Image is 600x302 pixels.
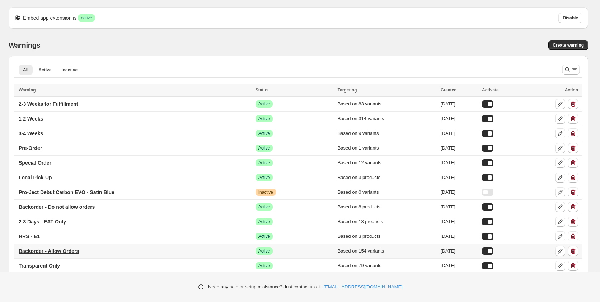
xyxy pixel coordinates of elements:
span: Active [258,263,270,269]
div: [DATE] [441,115,478,122]
span: Active [258,160,270,166]
p: Special Order [19,159,51,166]
div: [DATE] [441,189,478,196]
a: Backorder - Allow Orders [14,245,83,257]
span: Active [258,131,270,136]
span: All [23,67,28,73]
p: Backorder - Allow Orders [19,247,79,255]
button: Disable [558,13,582,23]
p: Backorder - Do not allow orders [19,203,95,211]
div: Based on 8 products [338,203,436,211]
span: Active [258,204,270,210]
div: [DATE] [441,218,478,225]
div: Based on 3 products [338,174,436,181]
a: HRS - E1 [14,231,44,242]
a: Special Order [14,157,56,169]
span: Active [258,175,270,180]
button: Search and filter results [562,65,580,75]
p: Pre-Order [19,145,42,152]
span: Inactive [258,189,273,195]
p: 2-3 Weeks for Fulfillment [19,100,78,108]
span: Activate [482,88,499,93]
span: Active [38,67,51,73]
div: Based on 0 variants [338,189,436,196]
a: Local Pick-Up [14,172,56,183]
a: 2-3 Days - EAT Only [14,216,70,227]
span: Active [258,101,270,107]
span: Status [256,88,269,93]
div: [DATE] [441,130,478,137]
h2: Warnings [9,41,41,49]
a: Create warning [548,40,588,50]
a: Transparent Only [14,260,64,272]
span: Active [258,116,270,122]
a: Pro-Ject Debut Carbon EVO - Satin Blue [14,187,119,198]
div: [DATE] [441,233,478,240]
div: Based on 13 products [338,218,436,225]
p: 3-4 Weeks [19,130,43,137]
p: 2-3 Days - EAT Only [19,218,66,225]
p: Embed app extension is [23,14,76,22]
div: [DATE] [441,203,478,211]
span: Action [565,88,578,93]
span: Active [258,248,270,254]
div: Based on 12 variants [338,159,436,166]
span: Active [258,219,270,225]
div: Based on 83 variants [338,100,436,108]
p: Transparent Only [19,262,60,269]
span: Created [441,88,457,93]
span: Create warning [553,42,584,48]
div: [DATE] [441,262,478,269]
p: Local Pick-Up [19,174,52,181]
div: [DATE] [441,159,478,166]
a: 2-3 Weeks for Fulfillment [14,98,82,110]
span: Inactive [61,67,78,73]
div: Based on 3 products [338,233,436,240]
span: Targeting [338,88,357,93]
p: 1-2 Weeks [19,115,43,122]
span: Warning [19,88,36,93]
a: Pre-Order [14,142,46,154]
div: Based on 9 variants [338,130,436,137]
div: [DATE] [441,174,478,181]
a: Backorder - Do not allow orders [14,201,99,213]
div: Based on 154 variants [338,247,436,255]
div: [DATE] [441,145,478,152]
div: [DATE] [441,247,478,255]
div: Based on 1 variants [338,145,436,152]
a: 3-4 Weeks [14,128,47,139]
span: Active [258,145,270,151]
a: 1-2 Weeks [14,113,47,124]
p: HRS - E1 [19,233,40,240]
span: Active [258,233,270,239]
p: Pro-Ject Debut Carbon EVO - Satin Blue [19,189,114,196]
div: [DATE] [441,100,478,108]
div: Based on 314 variants [338,115,436,122]
span: active [81,15,92,21]
a: [EMAIL_ADDRESS][DOMAIN_NAME] [324,283,403,291]
span: Disable [563,15,578,21]
div: Based on 79 variants [338,262,436,269]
